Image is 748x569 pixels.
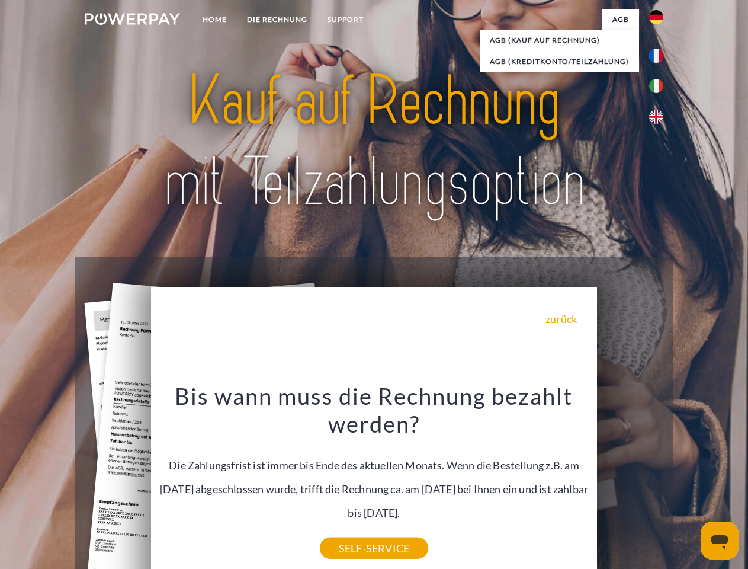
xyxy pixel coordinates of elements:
[317,9,374,30] a: SUPPORT
[480,51,639,72] a: AGB (Kreditkonto/Teilzahlung)
[320,538,428,559] a: SELF-SERVICE
[701,522,739,560] iframe: Schaltfläche zum Öffnen des Messaging-Fensters
[649,49,663,63] img: fr
[545,314,577,324] a: zurück
[480,30,639,51] a: AGB (Kauf auf Rechnung)
[113,57,635,227] img: title-powerpay_de.svg
[602,9,639,30] a: agb
[85,13,180,25] img: logo-powerpay-white.svg
[237,9,317,30] a: DIE RECHNUNG
[158,382,590,548] div: Die Zahlungsfrist ist immer bis Ende des aktuellen Monats. Wenn die Bestellung z.B. am [DATE] abg...
[192,9,237,30] a: Home
[649,79,663,93] img: it
[158,382,590,439] h3: Bis wann muss die Rechnung bezahlt werden?
[649,10,663,24] img: de
[649,110,663,124] img: en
